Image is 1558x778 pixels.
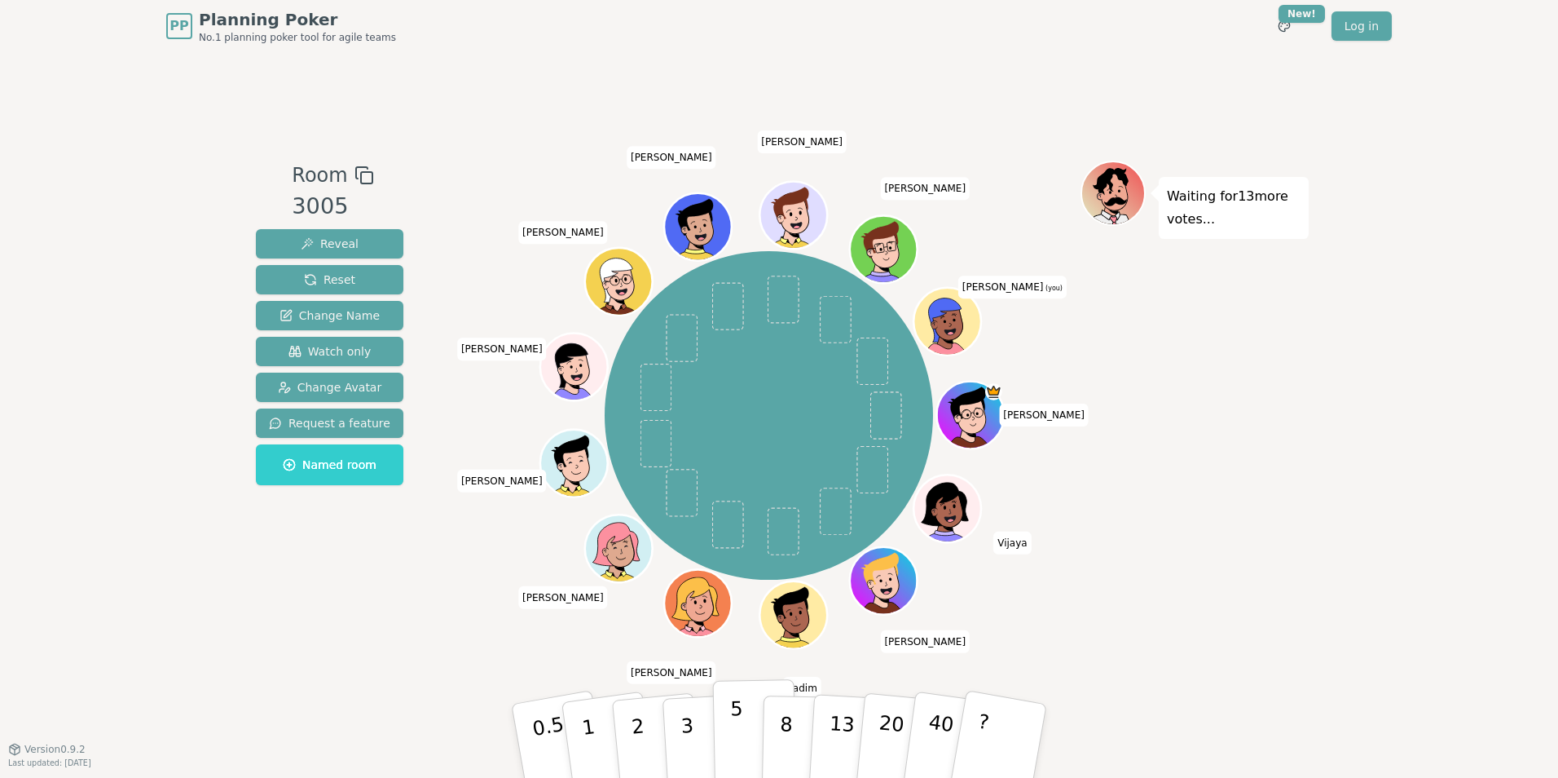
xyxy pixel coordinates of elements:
span: Reset [304,272,355,288]
span: Click to change your name [783,677,821,700]
div: New! [1279,5,1325,23]
span: Click to change your name [627,146,716,169]
span: PP [169,16,188,36]
span: Click to change your name [457,470,547,493]
span: Click to change your name [993,532,1031,555]
button: Change Avatar [256,373,403,402]
button: Reset [256,265,403,294]
span: Room [292,161,347,190]
button: Request a feature [256,409,403,438]
span: Click to change your name [518,586,608,609]
span: Matt is the host [984,383,1001,400]
span: Reveal [301,236,359,252]
button: Reveal [256,229,403,259]
span: Click to change your name [757,130,847,153]
span: Change Name [279,307,380,324]
a: PPPlanning PokerNo.1 planning poker tool for agile teams [166,8,396,44]
span: (you) [1043,285,1063,292]
span: Change Avatar [278,379,382,396]
span: Click to change your name [999,404,1089,427]
span: Named room [283,457,376,473]
button: Change Name [256,301,403,330]
button: Click to change your avatar [915,290,979,353]
span: Watch only [288,343,372,360]
span: Click to change your name [457,338,547,360]
p: Waiting for 13 more votes... [1167,185,1301,231]
span: Click to change your name [518,221,608,244]
span: Request a feature [269,415,390,431]
span: Click to change your name [880,177,970,200]
div: 3005 [292,190,373,223]
button: Named room [256,444,403,485]
span: Version 0.9.2 [24,743,86,756]
button: Version0.9.2 [8,743,86,756]
span: Planning Poker [199,8,396,31]
span: No.1 planning poker tool for agile teams [199,31,396,44]
a: Log in [1331,11,1392,41]
span: Click to change your name [958,276,1067,298]
button: Watch only [256,337,403,366]
span: Click to change your name [627,661,716,684]
button: New! [1270,11,1299,41]
span: Last updated: [DATE] [8,758,91,767]
span: Click to change your name [880,630,970,653]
